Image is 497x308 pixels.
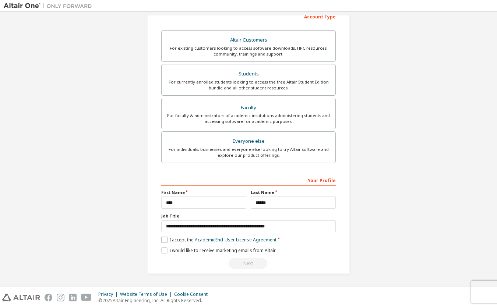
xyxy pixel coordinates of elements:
img: altair_logo.svg [2,294,40,301]
div: Cookie Consent [174,291,212,297]
div: For individuals, businesses and everyone else looking to try Altair software and explore our prod... [166,146,331,158]
div: Students [166,69,331,79]
div: Account Type [161,10,336,22]
div: For faculty & administrators of academic institutions administering students and accessing softwa... [166,113,331,124]
div: For existing customers looking to access software downloads, HPC resources, community, trainings ... [166,45,331,57]
div: Everyone else [166,136,331,146]
label: Last Name [251,190,336,195]
div: Website Terms of Use [120,291,174,297]
label: Job Title [161,213,336,219]
div: Faculty [166,103,331,113]
label: First Name [161,190,246,195]
label: I would like to receive marketing emails from Altair [161,247,276,254]
p: © 2025 Altair Engineering, Inc. All Rights Reserved. [98,297,212,304]
div: Altair Customers [166,35,331,45]
img: linkedin.svg [69,294,77,301]
label: I accept the [161,237,276,243]
div: Your Profile [161,174,336,186]
a: Academic End-User License Agreement [195,237,276,243]
div: For currently enrolled students looking to access the free Altair Student Edition bundle and all ... [166,79,331,91]
div: Privacy [98,291,120,297]
img: youtube.svg [81,294,92,301]
img: Altair One [4,2,96,10]
img: instagram.svg [57,294,64,301]
div: Read and acccept EULA to continue [161,258,336,269]
img: facebook.svg [45,294,52,301]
